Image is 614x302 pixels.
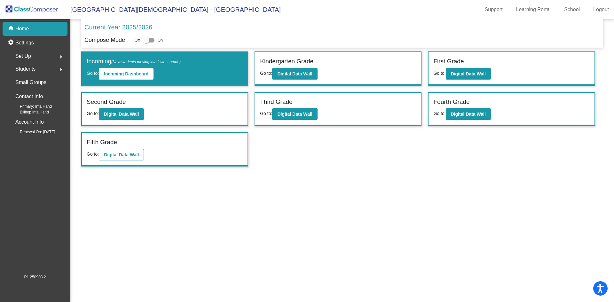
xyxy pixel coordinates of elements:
span: Primary: Inta Hand [10,104,52,109]
mat-icon: arrow_right [57,66,65,74]
span: Set Up [15,52,31,61]
span: Go to: [87,71,99,76]
span: Go to: [260,111,272,116]
button: Digital Data Wall [99,108,144,120]
button: Digital Data Wall [446,68,491,80]
b: Incoming Dashboard [104,71,148,76]
a: Logout [588,4,614,15]
span: Renewal On: [DATE] [10,129,55,135]
label: Kindergarten Grade [260,57,313,66]
span: Students [15,65,35,74]
label: Incoming [87,57,181,66]
label: Fifth Grade [87,138,117,147]
span: Go to: [87,111,99,116]
b: Digital Data Wall [277,112,312,117]
b: Digital Data Wall [277,71,312,76]
button: Incoming Dashboard [99,68,153,80]
mat-icon: arrow_right [57,53,65,61]
label: First Grade [433,57,464,66]
p: Current Year 2025/2026 [84,22,152,32]
button: Digital Data Wall [446,108,491,120]
button: Digital Data Wall [272,108,317,120]
p: Small Groups [15,78,46,87]
label: Third Grade [260,97,292,107]
span: Billing: Inta Hand [10,109,49,115]
span: Go to: [433,71,445,76]
span: Go to: [433,111,445,116]
a: Learning Portal [511,4,556,15]
mat-icon: settings [8,39,15,47]
span: Go to: [87,151,99,157]
p: Settings [15,39,34,47]
span: (New students moving into lowest grade) [111,60,181,64]
span: On [158,37,163,43]
b: Digital Data Wall [104,112,139,117]
b: Digital Data Wall [451,112,486,117]
a: School [559,4,585,15]
label: Second Grade [87,97,126,107]
button: Digital Data Wall [272,68,317,80]
span: Off [135,37,140,43]
b: Digital Data Wall [451,71,486,76]
p: Home [15,25,29,33]
b: Digital Data Wall [104,152,139,157]
button: Digital Data Wall [99,149,144,160]
p: Compose Mode [84,36,125,44]
p: Account Info [15,118,44,127]
a: Support [480,4,508,15]
span: Go to: [260,71,272,76]
p: Contact Info [15,92,43,101]
span: [GEOGRAPHIC_DATA][DEMOGRAPHIC_DATA] - [GEOGRAPHIC_DATA] [64,4,281,15]
label: Fourth Grade [433,97,469,107]
mat-icon: home [8,25,15,33]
